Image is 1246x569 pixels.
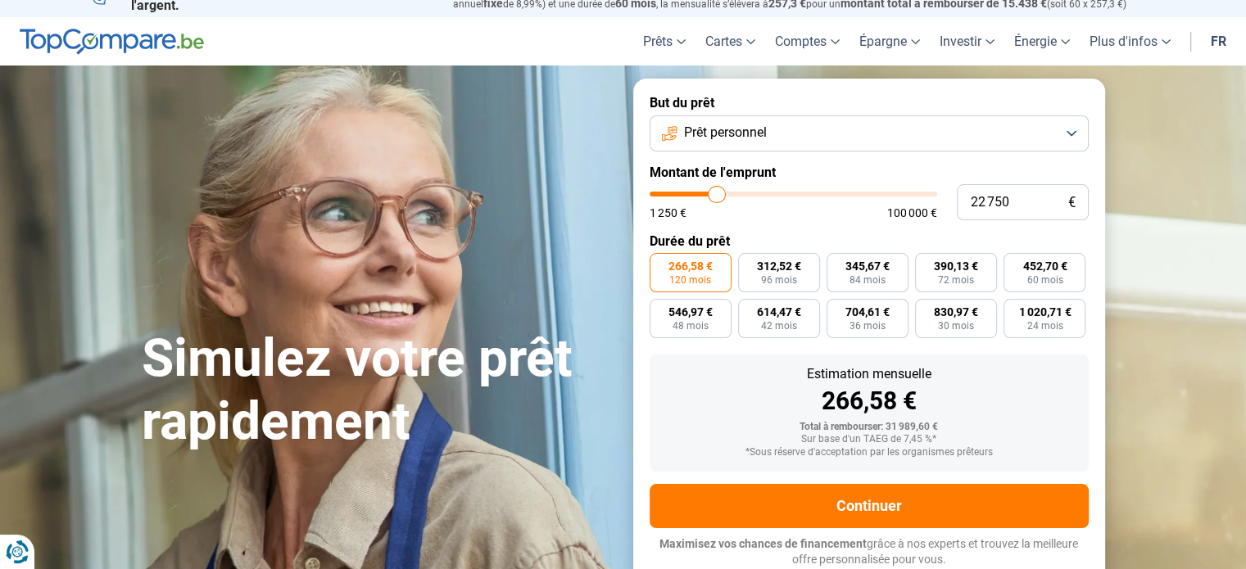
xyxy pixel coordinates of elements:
[845,306,890,318] span: 704,61 €
[668,306,713,318] span: 546,97 €
[650,536,1089,568] p: grâce à nos experts et trouvez la meilleure offre personnalisée pour vous.
[668,260,713,272] span: 266,58 €
[934,260,978,272] span: 390,13 €
[650,233,1089,249] label: Durée du prêt
[633,17,695,65] a: Prêts
[673,321,709,331] span: 48 mois
[761,321,797,331] span: 42 mois
[650,484,1089,528] button: Continuer
[757,306,801,318] span: 614,47 €
[1018,306,1071,318] span: 1 020,71 €
[659,537,867,550] span: Maximisez vos chances de financement
[850,17,930,65] a: Épargne
[850,321,886,331] span: 36 mois
[695,17,765,65] a: Cartes
[1004,17,1080,65] a: Énergie
[663,368,1076,381] div: Estimation mensuelle
[663,389,1076,413] div: 266,58 €
[650,115,1089,151] button: Prêt personnel
[765,17,850,65] a: Comptes
[20,29,204,55] img: TopCompare
[650,165,1089,180] label: Montant de l'emprunt
[887,207,937,219] span: 100 000 €
[845,260,890,272] span: 345,67 €
[142,327,614,454] h1: Simulez votre prêt rapidement
[650,207,686,219] span: 1 250 €
[1201,17,1236,65] a: fr
[1026,275,1062,285] span: 60 mois
[669,275,711,285] span: 120 mois
[938,275,974,285] span: 72 mois
[930,17,1004,65] a: Investir
[663,422,1076,433] div: Total à rembourser: 31 989,60 €
[850,275,886,285] span: 84 mois
[663,434,1076,445] div: Sur base d'un TAEG de 7,45 %*
[1080,17,1180,65] a: Plus d'infos
[757,260,801,272] span: 312,52 €
[684,124,767,142] span: Prêt personnel
[1026,321,1062,331] span: 24 mois
[1068,196,1076,210] span: €
[1022,260,1067,272] span: 452,70 €
[761,275,797,285] span: 96 mois
[663,447,1076,458] div: *Sous réserve d'acceptation par les organismes prêteurs
[934,306,978,318] span: 830,97 €
[938,321,974,331] span: 30 mois
[650,95,1089,111] label: But du prêt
